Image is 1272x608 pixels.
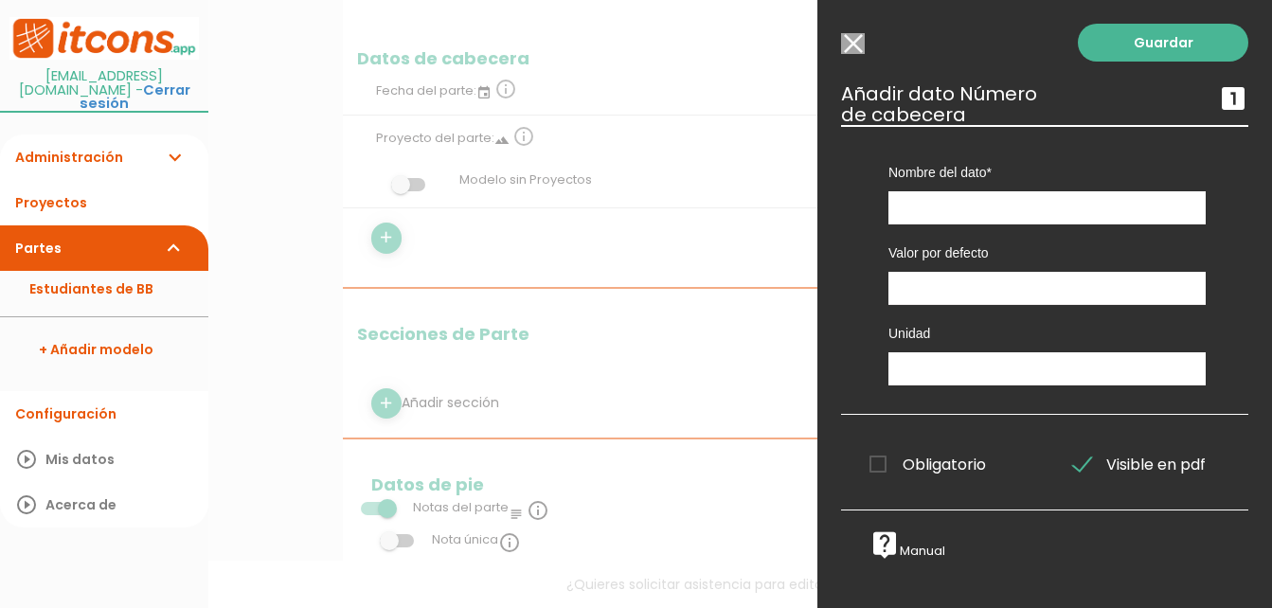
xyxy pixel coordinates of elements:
span: Obligatorio [869,453,986,476]
span: Visible en pdf [1073,453,1206,476]
i: live_help [869,529,900,560]
label: Unidad [888,324,1206,343]
i: looks_one [1218,83,1248,114]
label: Valor por defecto [888,243,1206,262]
a: live_helpManual [869,543,945,559]
h3: Añadir dato Número de cabecera [841,83,1248,125]
label: Nombre del dato [888,163,1206,182]
a: Guardar [1078,24,1248,62]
